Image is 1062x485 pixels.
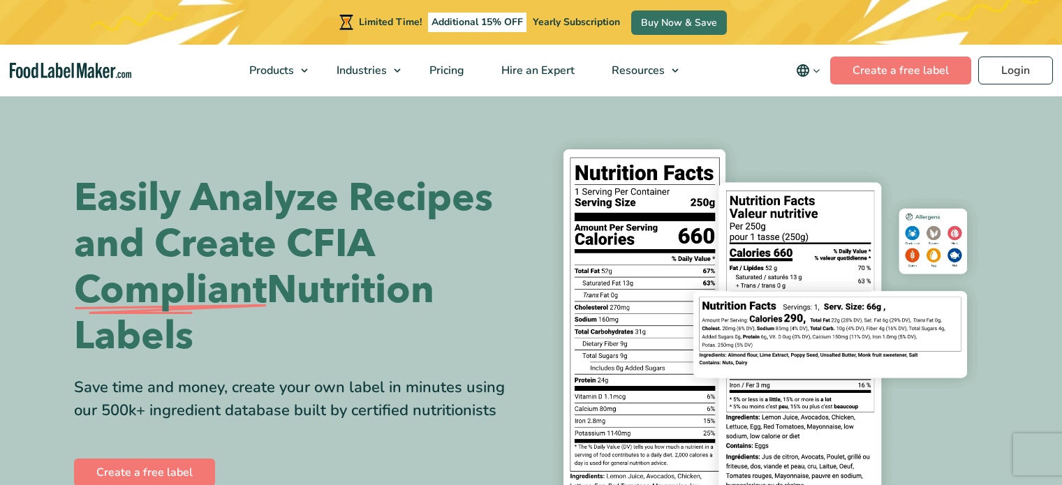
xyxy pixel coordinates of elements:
[74,376,521,422] div: Save time and money, create your own label in minutes using our 500k+ ingredient database built b...
[425,63,466,78] span: Pricing
[607,63,666,78] span: Resources
[74,175,521,359] h1: Easily Analyze Recipes and Create CFIA Nutrition Labels
[978,57,1053,84] a: Login
[428,13,526,32] span: Additional 15% OFF
[231,45,315,96] a: Products
[411,45,480,96] a: Pricing
[245,63,295,78] span: Products
[318,45,408,96] a: Industries
[593,45,686,96] a: Resources
[533,15,620,29] span: Yearly Subscription
[74,267,267,313] span: Compliant
[631,10,727,35] a: Buy Now & Save
[359,15,422,29] span: Limited Time!
[497,63,576,78] span: Hire an Expert
[483,45,590,96] a: Hire an Expert
[332,63,388,78] span: Industries
[830,57,971,84] a: Create a free label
